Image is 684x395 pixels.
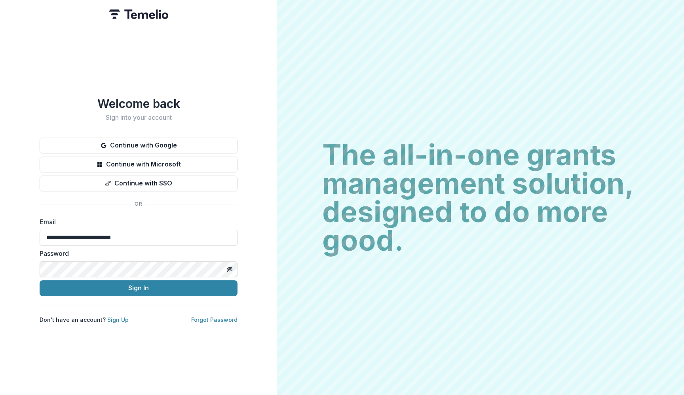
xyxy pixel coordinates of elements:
[40,157,237,172] button: Continue with Microsoft
[107,316,129,323] a: Sign Up
[191,316,237,323] a: Forgot Password
[40,114,237,121] h2: Sign into your account
[40,176,237,191] button: Continue with SSO
[40,280,237,296] button: Sign In
[40,217,233,227] label: Email
[223,263,236,276] button: Toggle password visibility
[40,316,129,324] p: Don't have an account?
[40,138,237,153] button: Continue with Google
[40,249,233,258] label: Password
[40,96,237,111] h1: Welcome back
[109,9,168,19] img: Temelio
